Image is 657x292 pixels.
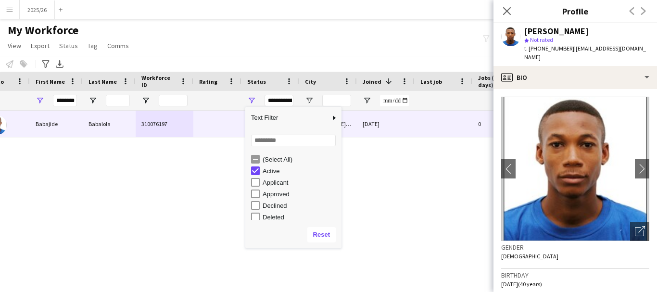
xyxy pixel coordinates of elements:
[501,243,649,252] h3: Gender
[247,78,266,85] span: Status
[493,5,657,17] h3: Profile
[88,96,97,105] button: Open Filter Menu
[159,95,188,106] input: Workforce ID Filter Input
[20,0,55,19] button: 2025/26
[54,58,65,70] app-action-btn: Export XLSX
[305,96,314,105] button: Open Filter Menu
[141,96,150,105] button: Open Filter Menu
[263,202,339,209] div: Declined
[305,78,316,85] span: City
[84,39,101,52] a: Tag
[59,41,78,50] span: Status
[53,95,77,106] input: First Name Filter Input
[141,74,176,89] span: Workforce ID
[8,23,78,38] span: My Workforce
[247,96,256,105] button: Open Filter Menu
[501,280,542,288] span: [DATE] (40 years)
[36,78,65,85] span: First Name
[263,167,339,175] div: Active
[472,111,535,137] div: 0
[83,111,136,137] div: Babalola
[363,78,381,85] span: Joined
[107,41,129,50] span: Comms
[493,66,657,89] div: Bio
[307,227,336,242] button: Reset
[263,214,339,221] div: Deleted
[501,253,558,260] span: [DEMOGRAPHIC_DATA]
[357,111,415,137] div: [DATE]
[363,96,371,105] button: Open Filter Menu
[263,156,339,163] div: (Select All)
[8,41,21,50] span: View
[263,179,339,186] div: Applicant
[88,41,98,50] span: Tag
[478,74,518,89] span: Jobs (last 90 days)
[322,95,351,106] input: City Filter Input
[524,45,646,61] span: | [EMAIL_ADDRESS][DOMAIN_NAME]
[501,271,649,279] h3: Birthday
[524,45,574,52] span: t. [PHONE_NUMBER]
[136,111,193,137] div: 310076197
[420,78,442,85] span: Last job
[106,95,130,106] input: Last Name Filter Input
[4,39,25,52] a: View
[630,222,649,241] div: Open photos pop-in
[27,39,53,52] a: Export
[245,107,341,248] div: Column Filter
[88,78,117,85] span: Last Name
[31,41,50,50] span: Export
[36,96,44,105] button: Open Filter Menu
[40,58,51,70] app-action-btn: Advanced filters
[245,110,330,126] span: Text Filter
[245,153,341,280] div: Filter List
[501,97,649,241] img: Crew avatar or photo
[30,111,83,137] div: Babajide
[263,190,339,198] div: Approved
[251,135,336,146] input: Search filter values
[199,78,217,85] span: Rating
[530,36,553,43] span: Not rated
[524,27,589,36] div: [PERSON_NAME]
[380,95,409,106] input: Joined Filter Input
[103,39,133,52] a: Comms
[55,39,82,52] a: Status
